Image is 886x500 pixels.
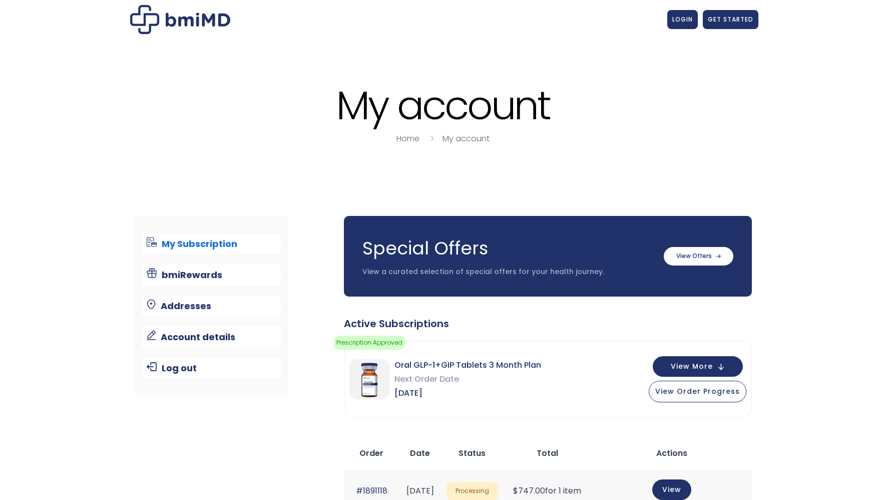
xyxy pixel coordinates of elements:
[362,267,654,277] p: View a curated selection of special offers for your health journey.
[442,133,490,144] a: My account
[667,10,698,29] a: LOGIN
[130,5,230,34] img: My account
[394,358,541,372] span: Oral GLP-1+GIP Tablets 3 Month Plan
[349,359,389,399] img: Oral GLP-1+GIP Tablets 3 Month Plan
[537,447,558,459] span: Total
[142,296,281,317] a: Addresses
[652,479,691,500] a: View
[656,447,687,459] span: Actions
[356,485,387,496] a: #1891118
[142,233,281,255] a: My Subscription
[362,236,654,261] h3: Special Offers
[334,336,405,350] span: Prescription Approved
[513,485,518,496] span: $
[672,15,693,24] span: LOGIN
[344,317,752,331] div: Active Subscriptions
[703,10,758,29] a: GET STARTED
[394,386,541,400] span: [DATE]
[359,447,383,459] span: Order
[134,216,289,396] nav: Account pages
[671,363,713,370] span: View More
[142,327,281,348] a: Account details
[649,381,746,402] button: View Order Progress
[708,15,753,24] span: GET STARTED
[459,447,486,459] span: Status
[406,485,434,496] time: [DATE]
[128,84,758,127] h1: My account
[142,358,281,379] a: Log out
[394,372,541,386] span: Next Order Date
[410,447,430,459] span: Date
[653,356,743,377] button: View More
[655,386,740,396] span: View Order Progress
[142,265,281,286] a: bmiRewards
[396,133,419,144] a: Home
[426,133,437,144] i: breadcrumbs separator
[513,485,545,496] span: 747.00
